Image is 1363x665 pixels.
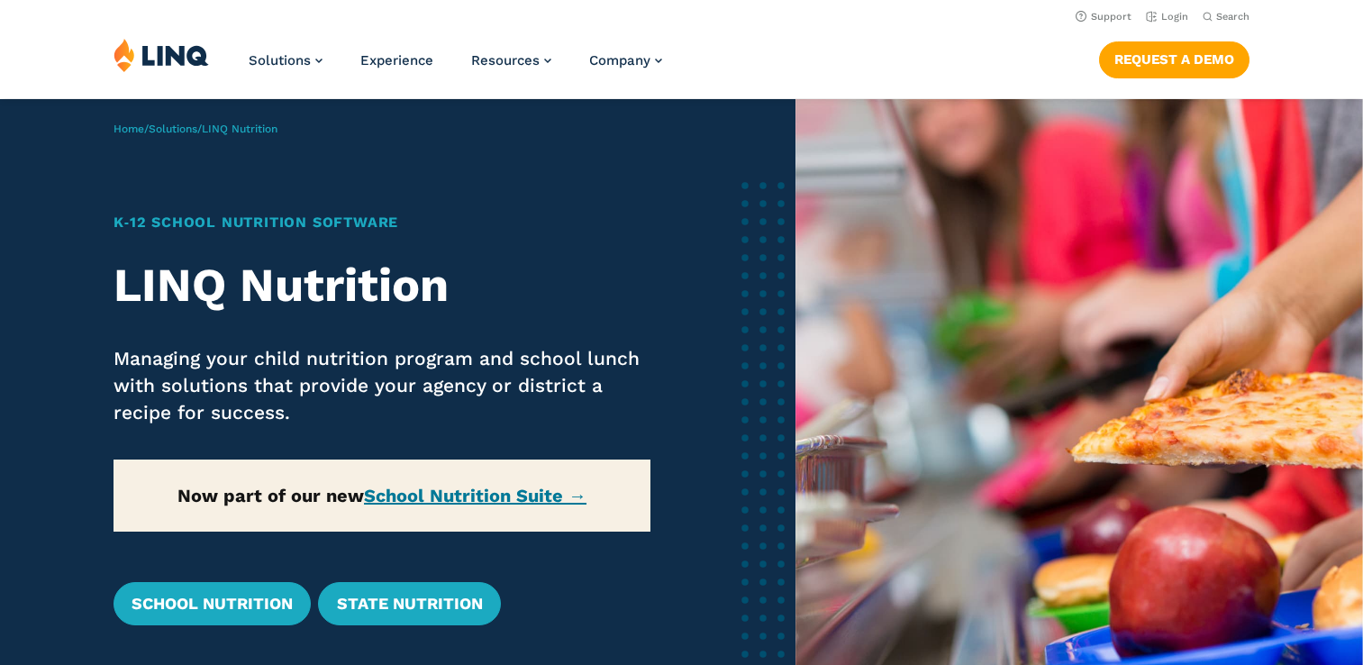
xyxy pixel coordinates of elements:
a: Experience [360,52,433,68]
a: School Nutrition Suite → [364,485,586,506]
strong: LINQ Nutrition [114,258,449,313]
a: School Nutrition [114,582,311,625]
strong: Now part of our new [177,485,586,506]
span: Company [589,52,650,68]
a: Solutions [249,52,323,68]
img: LINQ | K‑12 Software [114,38,209,72]
button: Open Search Bar [1203,10,1249,23]
a: Login [1146,11,1188,23]
span: Solutions [249,52,311,68]
span: Resources [471,52,540,68]
span: Search [1216,11,1249,23]
a: Request a Demo [1099,41,1249,77]
nav: Primary Navigation [249,38,662,97]
a: Support [1076,11,1131,23]
a: Solutions [149,123,197,135]
a: State Nutrition [318,582,500,625]
a: Home [114,123,144,135]
span: / / [114,123,277,135]
a: Company [589,52,662,68]
a: Resources [471,52,551,68]
span: LINQ Nutrition [202,123,277,135]
h1: K‑12 School Nutrition Software [114,212,650,233]
p: Managing your child nutrition program and school lunch with solutions that provide your agency or... [114,345,650,426]
nav: Button Navigation [1099,38,1249,77]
